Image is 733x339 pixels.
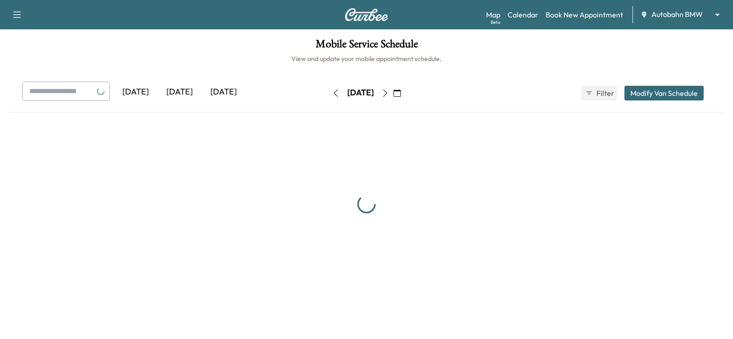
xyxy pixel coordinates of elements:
[546,9,623,20] a: Book New Appointment
[158,82,202,103] div: [DATE]
[114,82,158,103] div: [DATE]
[651,9,703,20] span: Autobahn BMW
[596,88,613,99] span: Filter
[9,54,724,63] h6: View and update your mobile appointment schedule.
[9,39,724,54] h1: Mobile Service Schedule
[624,86,704,100] button: Modify Van Schedule
[491,19,500,26] div: Beta
[345,8,388,21] img: Curbee Logo
[347,87,374,99] div: [DATE]
[581,86,617,100] button: Filter
[202,82,246,103] div: [DATE]
[508,9,538,20] a: Calendar
[486,9,500,20] a: MapBeta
